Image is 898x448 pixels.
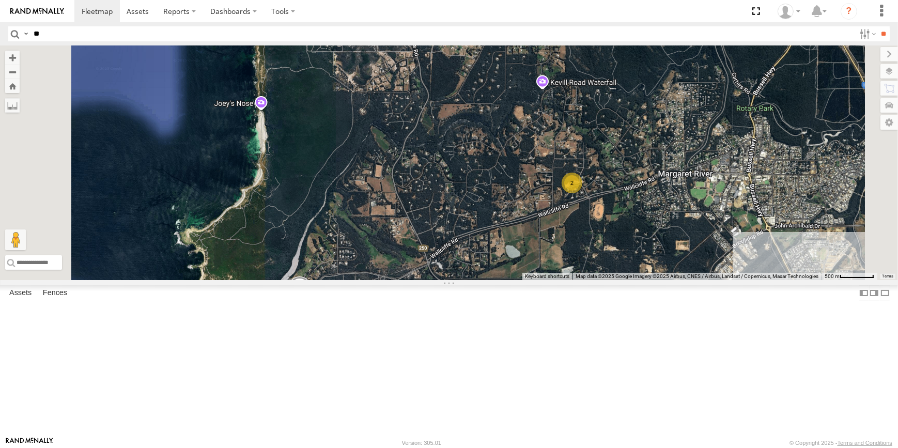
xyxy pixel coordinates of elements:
div: Version: 305.01 [402,440,441,446]
a: Terms and Conditions [838,440,892,446]
label: Dock Summary Table to the Right [869,285,879,300]
div: 2 [562,173,582,193]
i: ? [841,3,857,20]
label: Search Filter Options [856,26,878,41]
div: Jaydon Walker [774,4,804,19]
label: Map Settings [880,115,898,130]
a: Terms [882,274,893,279]
label: Assets [4,286,37,300]
button: Keyboard shortcuts [525,273,569,280]
label: Dock Summary Table to the Left [859,285,869,300]
span: Map data ©2025 Google Imagery ©2025 Airbus, CNES / Airbus, Landsat / Copernicus, Maxar Technologies [576,273,818,279]
button: Zoom Home [5,79,20,93]
a: Visit our Website [6,438,53,448]
button: Map Scale: 500 m per 63 pixels [822,273,877,280]
div: © Copyright 2025 - [789,440,892,446]
label: Hide Summary Table [880,285,890,300]
img: rand-logo.svg [10,8,64,15]
label: Fences [38,286,72,300]
label: Measure [5,98,20,113]
button: Drag Pegman onto the map to open Street View [5,229,26,250]
span: 500 m [825,273,840,279]
button: Zoom in [5,51,20,65]
button: Zoom out [5,65,20,79]
label: Search Query [22,26,30,41]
